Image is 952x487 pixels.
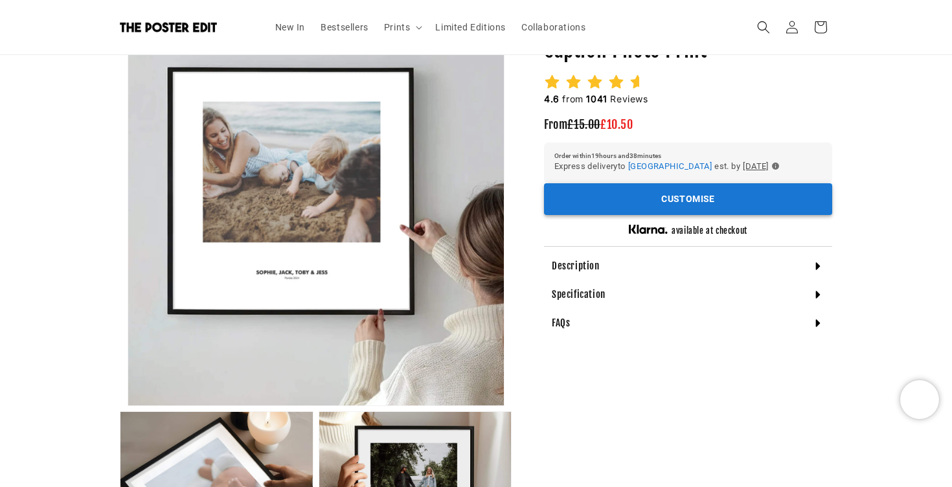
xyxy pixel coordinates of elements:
span: Express delivery to [554,159,626,174]
a: Bestsellers [313,14,376,41]
span: New In [275,21,306,33]
span: est. by [714,159,740,174]
summary: Search [749,13,778,41]
img: The Poster Edit [120,22,217,32]
span: Prints [384,21,411,33]
a: Collaborations [514,14,593,41]
iframe: Chatra live chat [900,380,939,419]
span: £10.50 [600,117,633,131]
h4: Specification [552,288,606,301]
button: Customise [544,183,832,215]
span: Collaborations [521,21,585,33]
span: Limited Editions [435,21,506,33]
span: 4.6 [544,93,560,104]
span: £15.00 [567,117,600,131]
a: Limited Editions [427,14,514,41]
h4: FAQs [552,317,570,330]
a: New In [267,14,313,41]
div: outlined primary button group [544,183,832,215]
h5: available at checkout [672,225,747,236]
span: 1041 [586,93,607,104]
h6: Order within 19 hours and 38 minutes [554,153,822,159]
span: [DATE] [743,159,769,174]
h3: From [544,117,832,132]
h2: from Reviews [544,93,648,106]
span: Bestsellers [321,21,368,33]
h4: Description [552,260,600,273]
button: [GEOGRAPHIC_DATA] [628,159,712,174]
span: [GEOGRAPHIC_DATA] [628,161,712,171]
a: The Poster Edit [115,17,255,38]
summary: Prints [376,14,428,41]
